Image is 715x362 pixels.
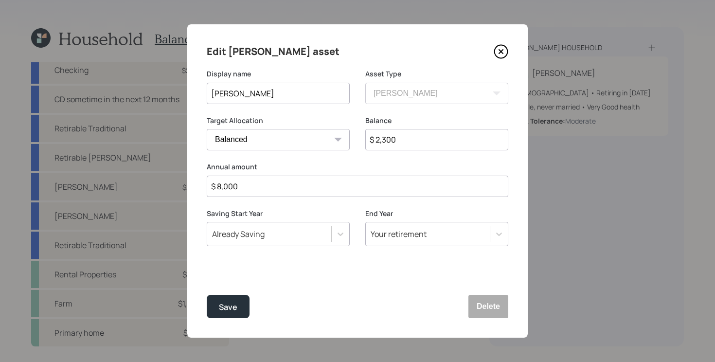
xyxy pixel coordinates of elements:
button: Delete [468,295,508,318]
label: Target Allocation [207,116,350,126]
label: Asset Type [365,69,508,79]
div: Your retirement [371,229,427,239]
label: End Year [365,209,508,218]
label: Annual amount [207,162,508,172]
h4: Edit [PERSON_NAME] asset [207,44,340,59]
div: Already Saving [212,229,265,239]
label: Balance [365,116,508,126]
button: Save [207,295,250,318]
label: Display name [207,69,350,79]
div: Save [219,301,237,314]
label: Saving Start Year [207,209,350,218]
